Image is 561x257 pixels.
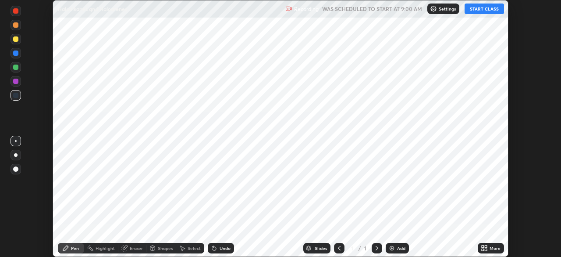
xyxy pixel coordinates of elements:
div: Shapes [158,246,173,250]
div: Eraser [130,246,143,250]
div: 1 [348,246,357,251]
div: Undo [220,246,231,250]
div: Add [397,246,405,250]
div: / [359,246,361,251]
div: Highlight [96,246,115,250]
div: More [490,246,501,250]
p: Recording [294,6,319,12]
div: Slides [315,246,327,250]
button: START CLASS [465,4,504,14]
p: Settings [439,7,456,11]
div: Pen [71,246,79,250]
img: add-slide-button [388,245,395,252]
p: Haloalkanes qnd Haloarenes [58,5,127,12]
h5: WAS SCHEDULED TO START AT 9:00 AM [322,5,422,13]
img: class-settings-icons [430,5,437,12]
div: 1 [363,244,368,252]
div: Select [188,246,201,250]
img: recording.375f2c34.svg [285,5,292,12]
